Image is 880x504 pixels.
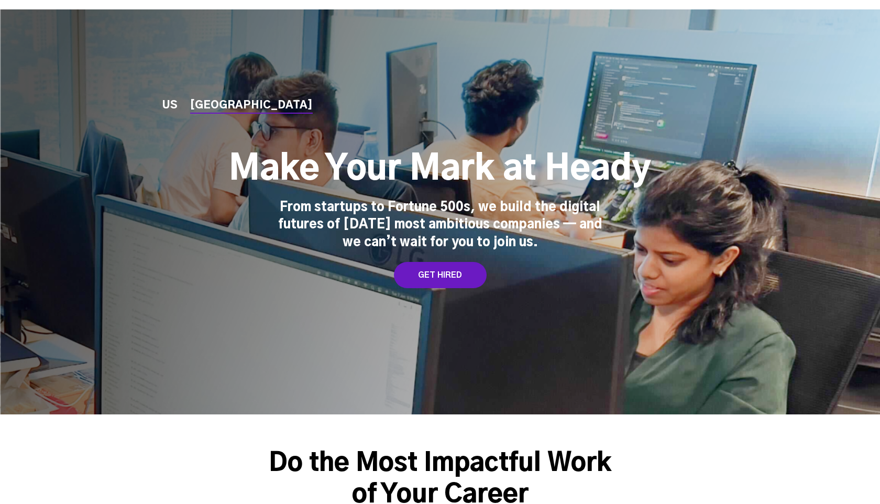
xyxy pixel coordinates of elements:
a: [GEOGRAPHIC_DATA] [190,100,313,111]
a: GET HIRED [394,262,487,288]
a: US [162,100,178,111]
h1: Make Your Mark at Heady [229,149,651,191]
div: From startups to Fortune 500s, we build the digital futures of [DATE] most ambitious companies — ... [278,199,602,252]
